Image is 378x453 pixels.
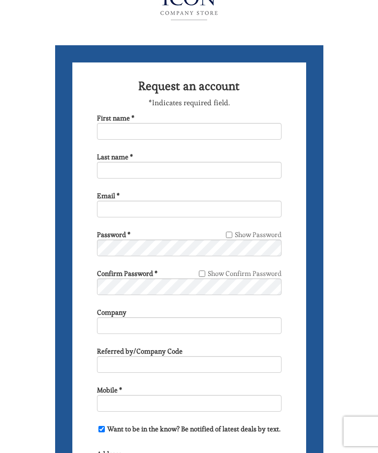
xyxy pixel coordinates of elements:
label: Confirm Password * [97,269,157,278]
input: Want to be in the know? Be notified of latest deals by text. [98,426,105,432]
label: First name * [97,113,134,123]
label: Want to be in the know? Be notified of latest deals by text. [97,424,281,434]
label: Show Confirm Password [197,269,282,278]
h2: Request an account [97,80,282,92]
label: Company [97,307,126,317]
label: Email * [97,191,120,201]
input: Show Password [226,232,232,238]
p: *Indicates required field. [97,97,282,108]
label: Mobile * [97,385,122,395]
label: Referred by/Company Code [97,346,183,356]
label: Password * [97,230,130,240]
input: Show Confirm Password [199,271,205,277]
label: Last name * [97,152,133,162]
label: Show Password [224,230,282,240]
